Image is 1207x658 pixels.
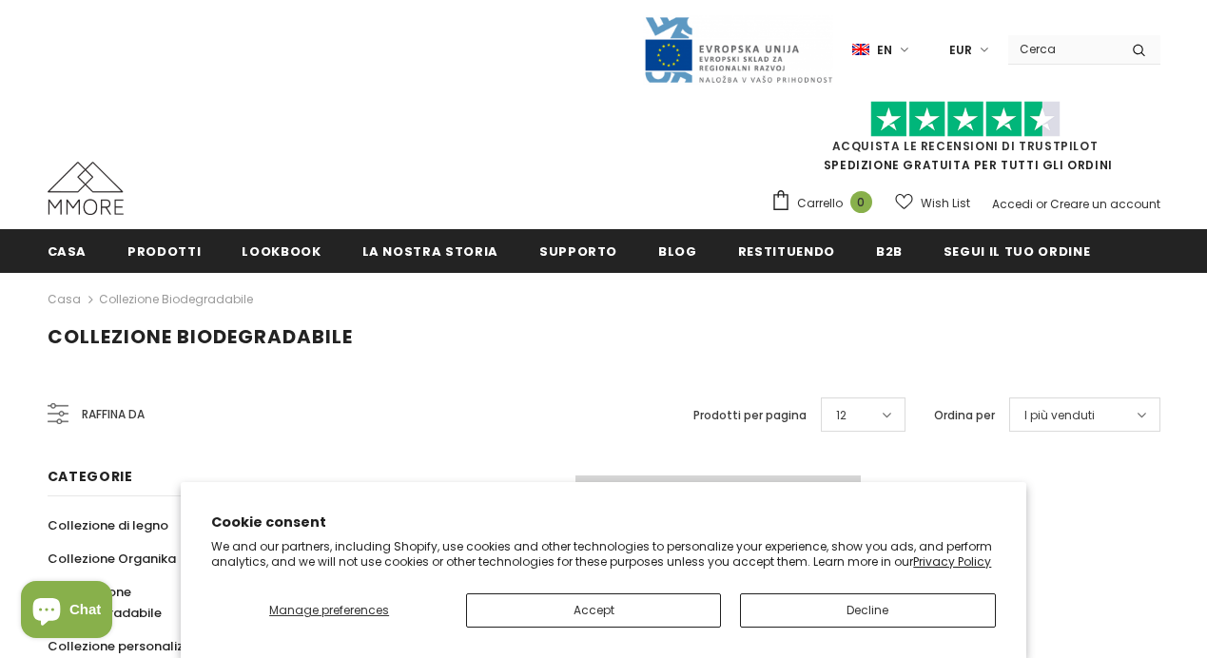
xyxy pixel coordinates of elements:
[48,509,168,542] a: Collezione di legno
[269,602,389,618] span: Manage preferences
[211,513,995,532] h2: Cookie consent
[643,41,833,57] a: Javni Razpis
[770,109,1160,173] span: SPEDIZIONE GRATUITA PER TUTTI GLI ORDINI
[852,42,869,58] img: i-lang-1.png
[740,593,995,628] button: Decline
[693,406,807,425] label: Prodotti per pagina
[362,229,498,272] a: La nostra storia
[949,41,972,60] span: EUR
[127,242,201,261] span: Prodotti
[242,229,321,272] a: Lookbook
[362,242,498,261] span: La nostra storia
[870,101,1061,138] img: Fidati di Pilot Stars
[1024,406,1095,425] span: I più venduti
[836,406,847,425] span: 12
[850,191,872,213] span: 0
[82,404,145,425] span: Raffina da
[48,575,226,629] a: Collezione biodegradabile
[48,242,88,261] span: Casa
[944,242,1090,261] span: Segui il tuo ordine
[211,593,447,628] button: Manage preferences
[539,242,617,261] span: supporto
[48,467,133,486] span: Categorie
[48,162,124,215] img: Casi MMORE
[127,229,201,272] a: Prodotti
[1050,196,1160,212] a: Creare un account
[876,242,903,261] span: B2B
[48,323,353,350] span: Collezione biodegradabile
[738,229,835,272] a: Restituendo
[48,288,81,311] a: Casa
[466,593,721,628] button: Accept
[895,186,970,220] a: Wish List
[658,242,697,261] span: Blog
[797,194,843,213] span: Carrello
[913,553,991,570] a: Privacy Policy
[48,542,176,575] a: Collezione Organika
[48,637,213,655] span: Collezione personalizzata
[944,229,1090,272] a: Segui il tuo ordine
[99,291,253,307] a: Collezione biodegradabile
[539,229,617,272] a: supporto
[211,539,995,569] p: We and our partners, including Shopify, use cookies and other technologies to personalize your ex...
[658,229,697,272] a: Blog
[48,516,168,534] span: Collezione di legno
[934,406,995,425] label: Ordina per
[738,242,835,261] span: Restituendo
[1036,196,1047,212] span: or
[643,15,833,85] img: Javni Razpis
[1008,35,1118,63] input: Search Site
[15,581,118,643] inbox-online-store-chat: Shopify online store chat
[876,229,903,272] a: B2B
[48,229,88,272] a: Casa
[48,550,176,568] span: Collezione Organika
[770,189,882,218] a: Carrello 0
[242,242,321,261] span: Lookbook
[921,194,970,213] span: Wish List
[832,138,1099,154] a: Acquista le recensioni di TrustPilot
[992,196,1033,212] a: Accedi
[877,41,892,60] span: en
